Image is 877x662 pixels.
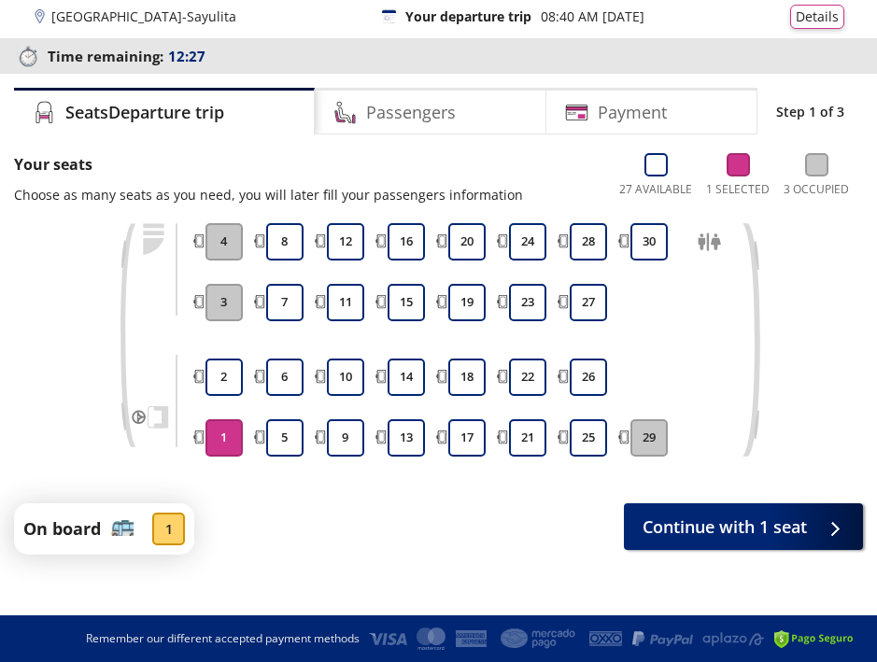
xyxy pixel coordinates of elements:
button: 24 [509,223,546,261]
p: Choose as many seats as you need, you will later fill your passengers information [14,185,523,204]
span: 12:27 [168,46,205,67]
span: Continue with 1 seat [643,514,807,540]
button: 17 [448,419,486,457]
button: 18 [448,359,486,396]
button: 8 [266,223,304,261]
p: Remember our different accepted payment methods [86,630,360,647]
p: 3 Occupied [784,181,849,198]
button: 28 [570,223,607,261]
p: 1 Selected [706,181,770,198]
button: 25 [570,419,607,457]
button: 26 [570,359,607,396]
button: 5 [266,419,304,457]
button: 16 [388,223,425,261]
button: 21 [509,419,546,457]
button: Details [790,5,844,29]
button: 3 [205,284,243,321]
p: 27 Available [619,181,692,198]
button: 13 [388,419,425,457]
button: 11 [327,284,364,321]
h4: Passengers [366,100,456,125]
button: Continue with 1 seat [624,503,863,550]
p: [GEOGRAPHIC_DATA] - Sayulita [51,7,236,26]
button: 14 [388,359,425,396]
button: 20 [448,223,486,261]
button: 30 [630,223,668,261]
button: 4 [205,223,243,261]
p: 08:40 AM [DATE] [541,7,644,26]
button: 19 [448,284,486,321]
p: Your departure trip [405,7,531,26]
h4: Payment [598,100,667,125]
p: On board [23,516,101,542]
h4: Seats Departure trip [65,100,224,125]
button: 27 [570,284,607,321]
button: 2 [205,359,243,396]
button: 10 [327,359,364,396]
button: 29 [630,419,668,457]
div: 1 [152,513,185,545]
p: Step 1 of 3 [776,102,844,121]
p: Time remaining : [14,43,863,69]
button: 9 [327,419,364,457]
button: 22 [509,359,546,396]
button: 7 [266,284,304,321]
button: 23 [509,284,546,321]
p: Your seats [14,153,523,176]
button: 15 [388,284,425,321]
button: 6 [266,359,304,396]
button: 1 [205,419,243,457]
button: 12 [327,223,364,261]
